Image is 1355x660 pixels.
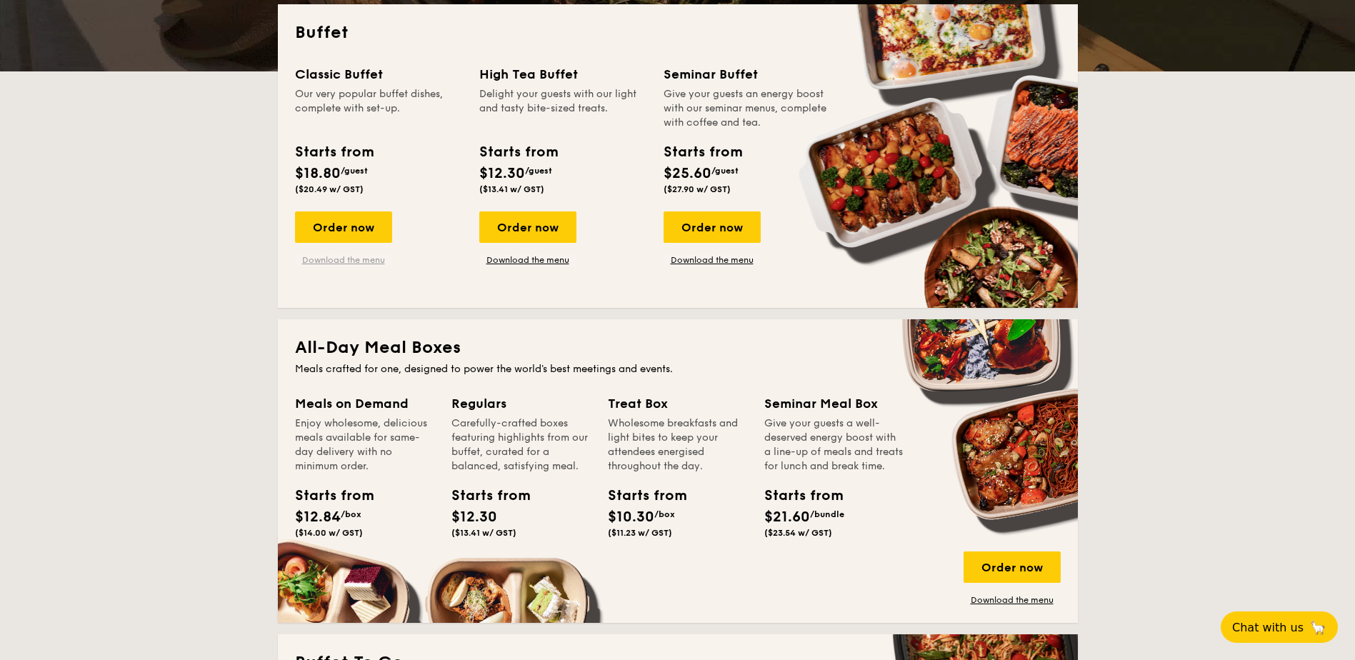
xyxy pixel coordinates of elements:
[1309,619,1326,636] span: 🦙
[451,528,516,538] span: ($13.41 w/ GST)
[664,184,731,194] span: ($27.90 w/ GST)
[764,485,829,506] div: Starts from
[608,416,747,474] div: Wholesome breakfasts and light bites to keep your attendees energised throughout the day.
[295,416,434,474] div: Enjoy wholesome, delicious meals available for same-day delivery with no minimum order.
[479,165,525,182] span: $12.30
[608,528,672,538] span: ($11.23 w/ GST)
[608,509,654,526] span: $10.30
[664,64,831,84] div: Seminar Buffet
[664,87,831,130] div: Give your guests an energy boost with our seminar menus, complete with coffee and tea.
[479,64,646,84] div: High Tea Buffet
[341,509,361,519] span: /box
[764,509,810,526] span: $21.60
[295,362,1061,376] div: Meals crafted for one, designed to power the world's best meetings and events.
[295,528,363,538] span: ($14.00 w/ GST)
[295,485,359,506] div: Starts from
[964,594,1061,606] a: Download the menu
[295,394,434,414] div: Meals on Demand
[295,165,341,182] span: $18.80
[608,394,747,414] div: Treat Box
[1221,611,1338,643] button: Chat with us🦙
[451,509,497,526] span: $12.30
[764,528,832,538] span: ($23.54 w/ GST)
[295,336,1061,359] h2: All-Day Meal Boxes
[479,87,646,130] div: Delight your guests with our light and tasty bite-sized treats.
[295,254,392,266] a: Download the menu
[341,166,368,176] span: /guest
[295,141,373,163] div: Starts from
[479,254,576,266] a: Download the menu
[1232,621,1304,634] span: Chat with us
[654,509,675,519] span: /box
[295,211,392,243] div: Order now
[964,551,1061,583] div: Order now
[664,165,711,182] span: $25.60
[608,485,672,506] div: Starts from
[525,166,552,176] span: /guest
[479,211,576,243] div: Order now
[810,509,844,519] span: /bundle
[764,394,904,414] div: Seminar Meal Box
[664,254,761,266] a: Download the menu
[295,21,1061,44] h2: Buffet
[764,416,904,474] div: Give your guests a well-deserved energy boost with a line-up of meals and treats for lunch and br...
[664,211,761,243] div: Order now
[295,184,364,194] span: ($20.49 w/ GST)
[295,509,341,526] span: $12.84
[451,394,591,414] div: Regulars
[479,184,544,194] span: ($13.41 w/ GST)
[295,64,462,84] div: Classic Buffet
[711,166,739,176] span: /guest
[451,485,516,506] div: Starts from
[664,141,741,163] div: Starts from
[451,416,591,474] div: Carefully-crafted boxes featuring highlights from our buffet, curated for a balanced, satisfying ...
[295,87,462,130] div: Our very popular buffet dishes, complete with set-up.
[479,141,557,163] div: Starts from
